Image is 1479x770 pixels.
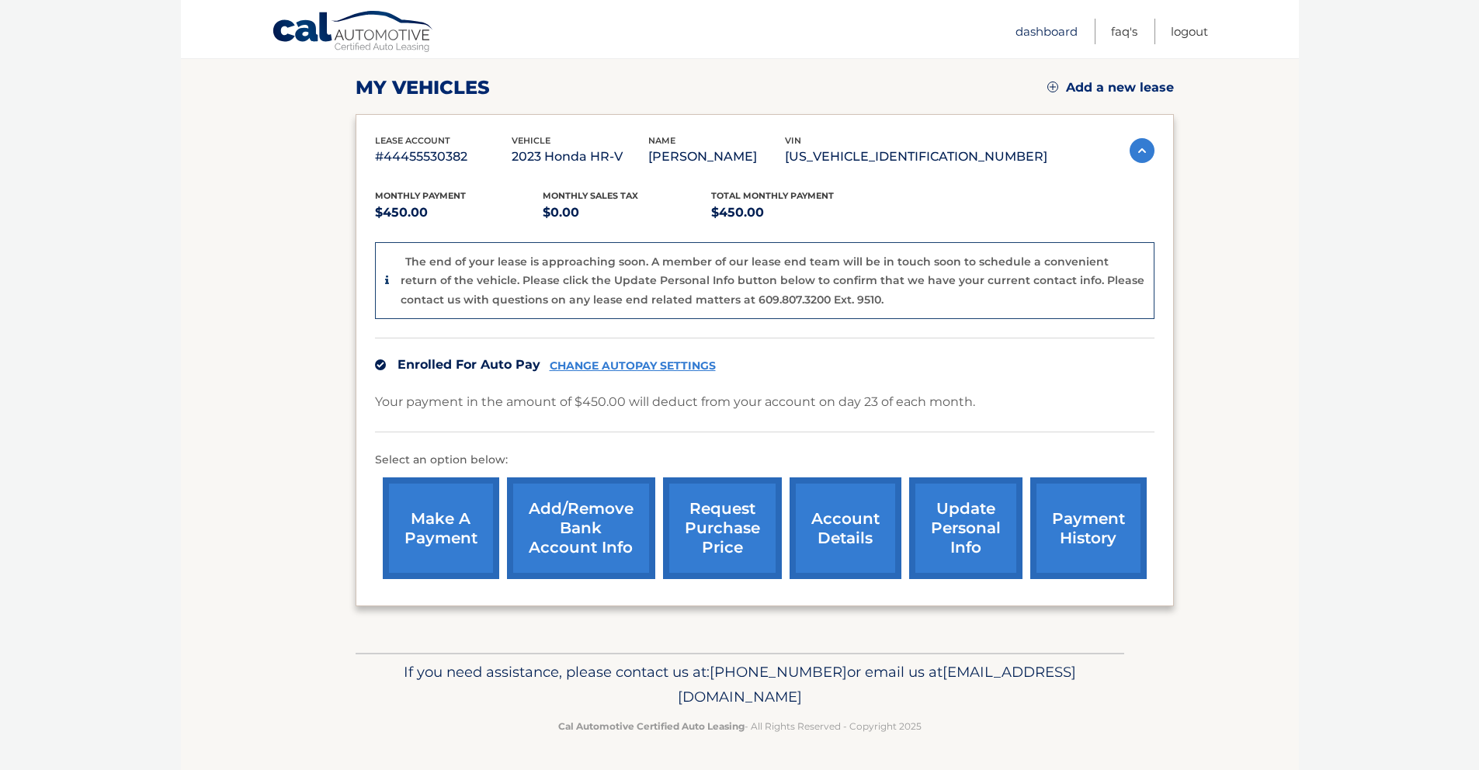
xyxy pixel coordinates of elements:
[550,359,716,373] a: CHANGE AUTOPAY SETTINGS
[398,357,540,372] span: Enrolled For Auto Pay
[512,135,550,146] span: vehicle
[375,135,450,146] span: lease account
[375,391,975,413] p: Your payment in the amount of $450.00 will deduct from your account on day 23 of each month.
[1047,82,1058,92] img: add.svg
[1130,138,1154,163] img: accordion-active.svg
[558,720,745,732] strong: Cal Automotive Certified Auto Leasing
[663,477,782,579] a: request purchase price
[648,135,675,146] span: name
[711,202,880,224] p: $450.00
[375,451,1154,470] p: Select an option below:
[375,359,386,370] img: check.svg
[1016,19,1078,44] a: Dashboard
[375,146,512,168] p: #44455530382
[512,146,648,168] p: 2023 Honda HR-V
[785,146,1047,168] p: [US_VEHICLE_IDENTIFICATION_NUMBER]
[543,202,711,224] p: $0.00
[790,477,901,579] a: account details
[648,146,785,168] p: [PERSON_NAME]
[1030,477,1147,579] a: payment history
[710,663,847,681] span: [PHONE_NUMBER]
[356,76,490,99] h2: my vehicles
[711,190,834,201] span: Total Monthly Payment
[1111,19,1137,44] a: FAQ's
[543,190,638,201] span: Monthly sales Tax
[1171,19,1208,44] a: Logout
[375,202,543,224] p: $450.00
[401,255,1144,307] p: The end of your lease is approaching soon. A member of our lease end team will be in touch soon t...
[375,190,466,201] span: Monthly Payment
[678,663,1076,706] span: [EMAIL_ADDRESS][DOMAIN_NAME]
[785,135,801,146] span: vin
[507,477,655,579] a: Add/Remove bank account info
[366,718,1114,734] p: - All Rights Reserved - Copyright 2025
[272,10,435,55] a: Cal Automotive
[909,477,1022,579] a: update personal info
[383,477,499,579] a: make a payment
[1047,80,1174,95] a: Add a new lease
[366,660,1114,709] p: If you need assistance, please contact us at: or email us at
